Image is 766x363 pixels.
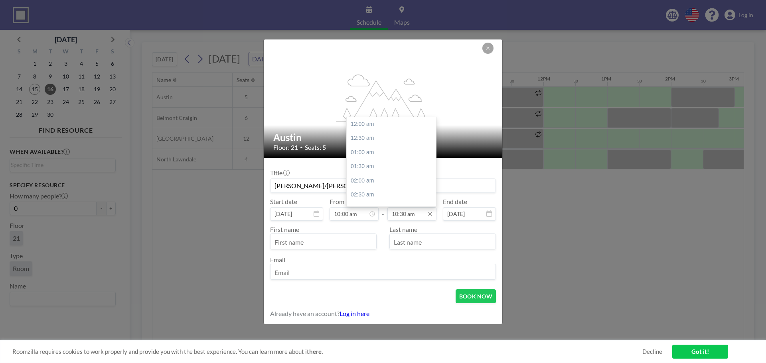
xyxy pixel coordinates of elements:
[270,179,496,192] input: Guest reservation
[340,310,369,317] a: Log in here
[300,144,303,150] span: •
[672,345,728,359] a: Got it!
[309,348,323,355] a: here.
[642,348,662,355] a: Decline
[330,198,344,206] label: From
[347,145,440,160] div: 01:00 am
[273,131,494,143] h2: Austin
[273,143,298,151] span: Floor: 21
[443,198,467,206] label: End date
[382,200,384,218] span: -
[347,117,440,131] div: 12:00 am
[456,289,496,303] button: BOOK NOW
[347,131,440,145] div: 12:30 am
[305,143,326,151] span: Seats: 5
[270,226,299,233] label: First name
[347,188,440,202] div: 02:30 am
[347,174,440,188] div: 02:00 am
[270,310,340,318] span: Already have an account?
[270,169,289,177] label: Title
[270,235,376,249] input: First name
[347,202,440,216] div: 03:00 am
[270,198,297,206] label: Start date
[270,266,496,279] input: Email
[347,159,440,174] div: 01:30 am
[12,348,642,355] span: Roomzilla requires cookies to work properly and provide you with the best experience. You can lea...
[270,256,285,263] label: Email
[390,235,496,249] input: Last name
[389,226,417,233] label: Last name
